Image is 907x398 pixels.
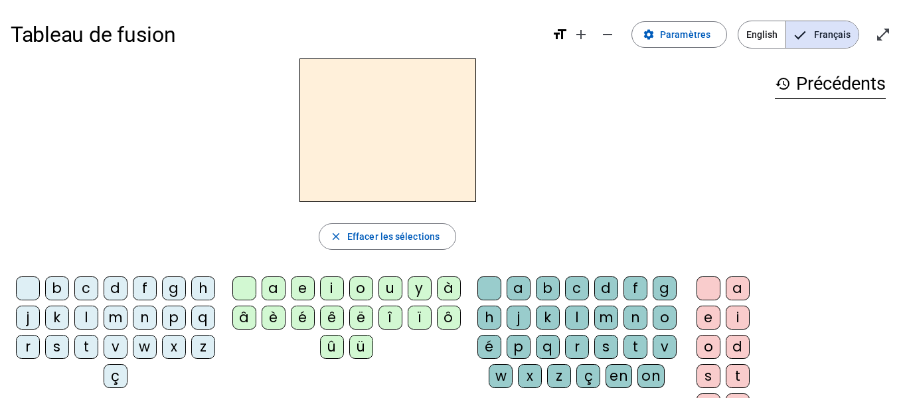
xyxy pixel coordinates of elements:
[594,276,618,300] div: d
[738,21,785,48] span: English
[104,276,127,300] div: d
[697,335,720,359] div: o
[232,306,256,330] div: â
[74,306,98,330] div: l
[623,276,647,300] div: f
[594,306,618,330] div: m
[726,364,750,388] div: t
[191,276,215,300] div: h
[477,335,501,359] div: é
[697,306,720,330] div: e
[552,27,568,43] mat-icon: format_size
[45,276,69,300] div: b
[262,276,286,300] div: a
[536,306,560,330] div: k
[573,27,589,43] mat-icon: add
[16,306,40,330] div: j
[643,29,655,41] mat-icon: settings
[600,27,616,43] mat-icon: remove
[349,335,373,359] div: ü
[726,335,750,359] div: d
[349,276,373,300] div: o
[162,276,186,300] div: g
[437,306,461,330] div: ô
[162,335,186,359] div: x
[262,306,286,330] div: è
[347,229,440,245] span: Effacer les sélections
[408,306,432,330] div: ï
[507,276,531,300] div: a
[576,364,600,388] div: ç
[477,306,501,330] div: h
[489,364,513,388] div: w
[653,335,677,359] div: v
[565,276,589,300] div: c
[594,21,621,48] button: Diminuer la taille de la police
[320,276,344,300] div: i
[104,335,127,359] div: v
[623,335,647,359] div: t
[594,335,618,359] div: s
[536,276,560,300] div: b
[623,306,647,330] div: n
[104,306,127,330] div: m
[637,364,665,388] div: on
[162,306,186,330] div: p
[319,223,456,250] button: Effacer les sélections
[291,306,315,330] div: é
[16,335,40,359] div: r
[870,21,896,48] button: Entrer en plein écran
[330,231,342,243] mat-icon: close
[191,335,215,359] div: z
[518,364,542,388] div: x
[378,306,402,330] div: î
[697,364,720,388] div: s
[45,335,69,359] div: s
[568,21,594,48] button: Augmenter la taille de la police
[631,21,727,48] button: Paramètres
[11,13,541,56] h1: Tableau de fusion
[349,306,373,330] div: ë
[507,335,531,359] div: p
[45,306,69,330] div: k
[660,27,710,43] span: Paramètres
[133,335,157,359] div: w
[133,276,157,300] div: f
[653,306,677,330] div: o
[786,21,859,48] span: Français
[291,276,315,300] div: e
[104,364,127,388] div: ç
[536,335,560,359] div: q
[408,276,432,300] div: y
[738,21,859,49] mat-button-toggle-group: Language selection
[547,364,571,388] div: z
[875,27,891,43] mat-icon: open_in_full
[726,306,750,330] div: i
[437,276,461,300] div: à
[320,335,344,359] div: û
[653,276,677,300] div: g
[507,306,531,330] div: j
[191,306,215,330] div: q
[775,69,886,99] h3: Précédents
[565,306,589,330] div: l
[565,335,589,359] div: r
[378,276,402,300] div: u
[726,276,750,300] div: a
[74,276,98,300] div: c
[133,306,157,330] div: n
[775,76,791,92] mat-icon: history
[606,364,632,388] div: en
[320,306,344,330] div: ê
[74,335,98,359] div: t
